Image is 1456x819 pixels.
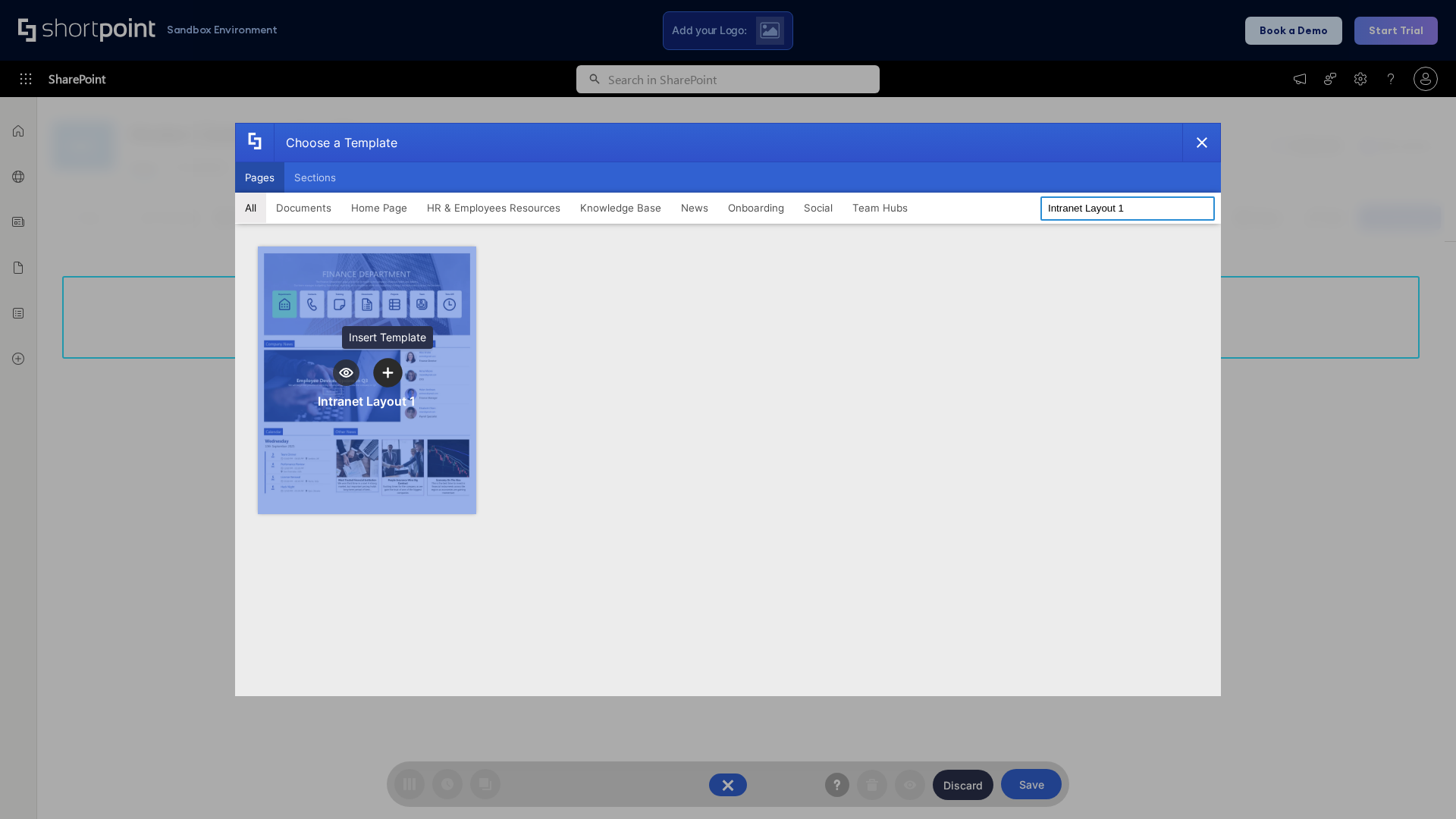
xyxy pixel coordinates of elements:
[235,162,284,193] button: Pages
[266,193,341,223] button: Documents
[1380,746,1456,819] iframe: Chat Widget
[274,124,397,162] div: Choose a Template
[235,123,1221,696] div: template selector
[284,162,346,193] button: Sections
[843,193,918,223] button: Team Hubs
[718,193,794,223] button: Onboarding
[794,193,843,223] button: Social
[341,193,417,223] button: Home Page
[417,193,570,223] button: HR & Employees Resources
[671,193,718,223] button: News
[318,394,416,409] div: Intranet Layout 1
[235,193,266,223] button: All
[570,193,671,223] button: Knowledge Base
[1040,196,1215,221] input: Search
